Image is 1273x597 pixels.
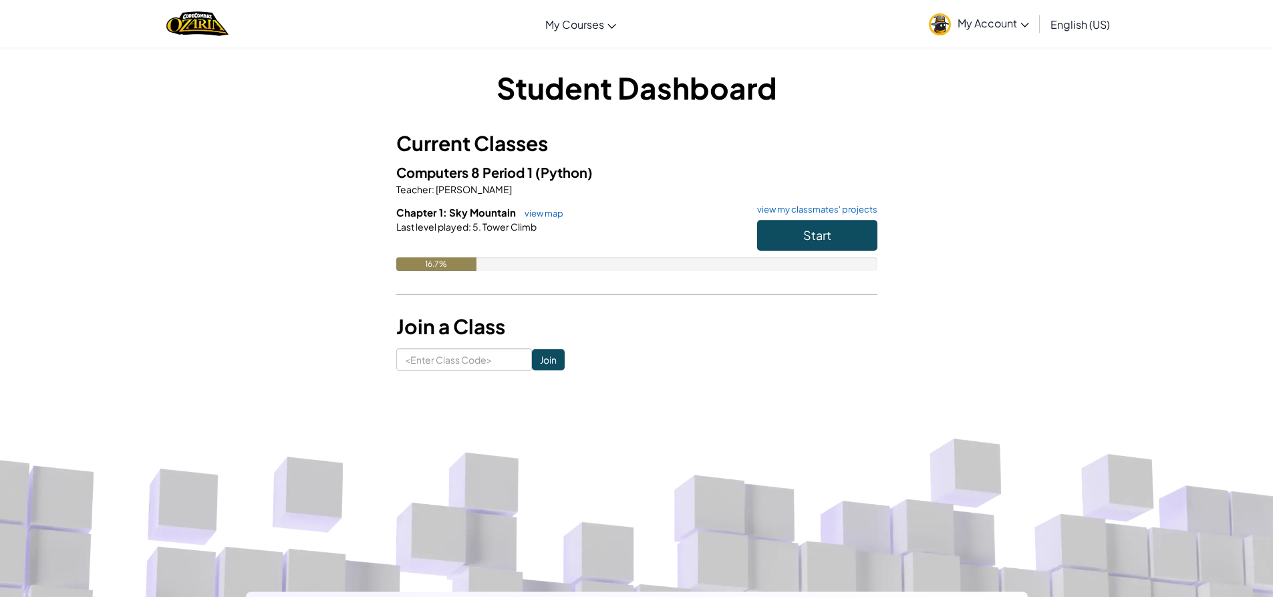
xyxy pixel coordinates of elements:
[396,312,877,342] h3: Join a Class
[434,183,512,195] span: [PERSON_NAME]
[396,67,877,108] h1: Student Dashboard
[545,17,604,31] span: My Courses
[468,221,471,233] span: :
[929,13,951,35] img: avatar
[396,221,468,233] span: Last level played
[532,349,565,370] input: Join
[396,128,877,158] h3: Current Classes
[1044,6,1117,42] a: English (US)
[396,257,476,271] div: 16.7%
[166,10,229,37] a: Ozaria by CodeCombat logo
[471,221,481,233] span: 5.
[396,164,535,181] span: Computers 8 Period 1
[481,221,537,233] span: Tower Climb
[750,205,877,214] a: view my classmates' projects
[518,208,563,219] a: view map
[757,220,877,251] button: Start
[396,348,532,371] input: <Enter Class Code>
[958,16,1029,30] span: My Account
[432,183,434,195] span: :
[922,3,1036,45] a: My Account
[1050,17,1110,31] span: English (US)
[535,164,593,181] span: (Python)
[396,206,518,219] span: Chapter 1: Sky Mountain
[539,6,623,42] a: My Courses
[803,227,831,243] span: Start
[166,10,229,37] img: Home
[396,183,432,195] span: Teacher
